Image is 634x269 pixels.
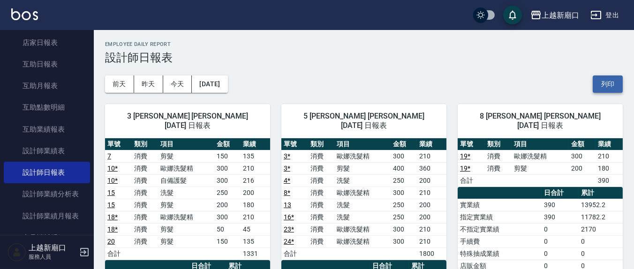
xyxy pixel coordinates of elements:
td: 250 [391,174,417,187]
td: 135 [241,150,270,162]
td: 300 [391,235,417,247]
a: 15 [107,201,115,209]
th: 金額 [391,138,417,150]
td: 洗髮 [158,187,214,199]
td: 歐娜洗髮精 [334,150,390,162]
td: 消費 [132,235,158,247]
div: 上越新廟口 [542,9,579,21]
td: 消費 [132,174,158,187]
img: Person [8,243,26,262]
td: 250 [391,199,417,211]
td: 歐娜洗髮精 [158,211,214,223]
td: 390 [542,199,579,211]
td: 消費 [308,199,335,211]
td: 300 [214,211,241,223]
td: 210 [417,150,446,162]
th: 單號 [281,138,308,150]
td: 210 [417,187,446,199]
td: 0 [542,235,579,247]
td: 歐娜洗髮精 [334,235,390,247]
button: 列印 [593,75,623,93]
td: 合計 [458,174,485,187]
a: 店家日報表 [4,32,90,53]
td: 剪髮 [334,162,390,174]
td: 45 [241,223,270,235]
td: 0 [579,247,623,260]
td: 300 [391,150,417,162]
td: 消費 [308,235,335,247]
th: 項目 [334,138,390,150]
td: 200 [417,199,446,211]
button: 今天 [163,75,192,93]
td: 洗髮 [334,211,390,223]
td: 360 [417,162,446,174]
td: 剪髮 [158,235,214,247]
td: 剪髮 [158,223,214,235]
td: 1800 [417,247,446,260]
td: 2170 [579,223,623,235]
td: 消費 [132,187,158,199]
td: 0 [579,235,623,247]
td: 300 [214,174,241,187]
td: 0 [542,247,579,260]
td: 210 [241,162,270,174]
td: 剪髮 [512,162,568,174]
p: 服務人員 [29,253,76,261]
td: 消費 [308,174,335,187]
h5: 上越新廟口 [29,243,76,253]
th: 累計 [579,187,623,199]
td: 300 [569,150,596,162]
table: a dense table [105,138,270,260]
td: 210 [241,211,270,223]
td: 300 [391,223,417,235]
td: 300 [214,162,241,174]
td: 300 [391,187,417,199]
th: 類別 [485,138,512,150]
h2: Employee Daily Report [105,41,623,47]
a: 設計師日報表 [4,162,90,183]
img: Logo [11,8,38,20]
button: save [503,6,522,24]
td: 150 [214,235,241,247]
td: 400 [391,162,417,174]
td: 消費 [308,187,335,199]
a: 商品消耗明細 [4,227,90,248]
td: 消費 [132,199,158,211]
a: 設計師業績月報表 [4,205,90,227]
td: 210 [596,150,623,162]
td: 216 [241,174,270,187]
th: 業績 [241,138,270,150]
td: 390 [596,174,623,187]
td: 合計 [281,247,308,260]
a: 互助點數明細 [4,97,90,118]
td: 不指定實業績 [458,223,542,235]
a: 互助日報表 [4,53,90,75]
td: 消費 [485,150,512,162]
a: 7 [107,152,111,160]
td: 150 [214,150,241,162]
td: 1331 [241,247,270,260]
th: 業績 [596,138,623,150]
td: 洗髮 [334,174,390,187]
button: 上越新廟口 [527,6,583,25]
th: 金額 [569,138,596,150]
td: 390 [542,211,579,223]
td: 實業績 [458,199,542,211]
a: 15 [107,189,115,196]
td: 0 [542,223,579,235]
a: 互助業績報表 [4,119,90,140]
th: 類別 [132,138,158,150]
td: 200 [417,211,446,223]
td: 消費 [308,211,335,223]
td: 消費 [132,211,158,223]
h3: 設計師日報表 [105,51,623,64]
td: 180 [241,199,270,211]
td: 剪髮 [158,150,214,162]
td: 剪髮 [158,199,214,211]
td: 250 [391,211,417,223]
td: 歐娜洗髮精 [334,187,390,199]
span: 8 [PERSON_NAME] [PERSON_NAME] [DATE] 日報表 [469,112,611,130]
th: 單號 [105,138,132,150]
th: 日合計 [542,187,579,199]
button: 前天 [105,75,134,93]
